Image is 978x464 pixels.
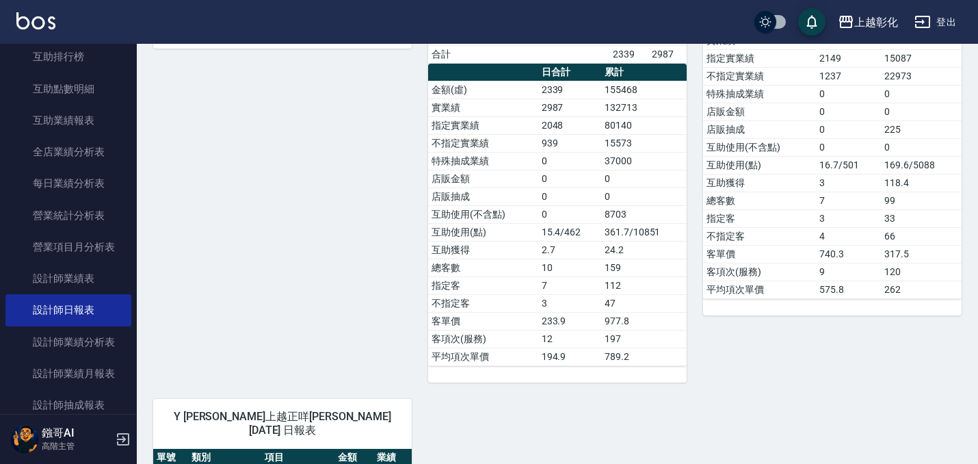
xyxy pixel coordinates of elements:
td: 977.8 [601,312,687,330]
td: 2149 [816,49,881,67]
a: 互助業績報表 [5,105,131,136]
td: 特殊抽成業績 [428,152,538,170]
td: 80140 [601,116,687,134]
img: Person [11,426,38,453]
a: 營業統計分析表 [5,200,131,231]
td: 7 [816,192,881,209]
a: 互助點數明細 [5,73,131,105]
td: 0 [538,170,601,188]
td: 0 [816,120,881,138]
td: 客項次(服務) [703,263,816,281]
td: 指定實業績 [703,49,816,67]
td: 0 [816,85,881,103]
td: 3 [538,294,601,312]
td: 2048 [538,116,601,134]
th: 累計 [601,64,687,81]
td: 7 [538,276,601,294]
td: 客單價 [703,245,816,263]
img: Logo [16,12,55,29]
th: 日合計 [538,64,601,81]
td: 99 [881,192,962,209]
td: 2987 [648,45,687,63]
td: 2339 [609,45,648,63]
td: 總客數 [428,259,538,276]
a: 每日業績分析表 [5,168,131,199]
td: 15573 [601,134,687,152]
td: 155468 [601,81,687,99]
td: 指定客 [428,276,538,294]
td: 互助使用(不含點) [428,205,538,223]
td: 平均項次單價 [428,348,538,365]
td: 0 [538,188,601,205]
td: 12 [538,330,601,348]
td: 特殊抽成業績 [703,85,816,103]
td: 互助使用(點) [703,156,816,174]
td: 互助獲得 [428,241,538,259]
td: 金額(虛) [428,81,538,99]
td: 159 [601,259,687,276]
td: 實業績 [428,99,538,116]
td: 225 [881,120,962,138]
td: 客項次(服務) [428,330,538,348]
td: 24.2 [601,241,687,259]
td: 132713 [601,99,687,116]
td: 9 [816,263,881,281]
td: 112 [601,276,687,294]
td: 15087 [881,49,962,67]
td: 4 [816,227,881,245]
td: 66 [881,227,962,245]
td: 2339 [538,81,601,99]
button: 登出 [909,10,962,35]
td: 575.8 [816,281,881,298]
td: 0 [816,138,881,156]
button: save [798,8,825,36]
td: 8703 [601,205,687,223]
td: 0 [881,103,962,120]
td: 平均項次單價 [703,281,816,298]
td: 不指定客 [703,227,816,245]
td: 37000 [601,152,687,170]
td: 3 [816,174,881,192]
td: 118.4 [881,174,962,192]
table: a dense table [428,64,687,366]
a: 設計師抽成報表 [5,389,131,421]
td: 店販抽成 [428,188,538,205]
td: 317.5 [881,245,962,263]
td: 789.2 [601,348,687,365]
a: 營業項目月分析表 [5,231,131,263]
td: 店販金額 [703,103,816,120]
td: 0 [601,188,687,205]
td: 740.3 [816,245,881,263]
td: 合計 [428,45,463,63]
td: 361.7/10851 [601,223,687,241]
td: 店販金額 [428,170,538,188]
td: 233.9 [538,312,601,330]
td: 939 [538,134,601,152]
a: 設計師業績月報表 [5,358,131,389]
td: 0 [538,152,601,170]
td: 客單價 [428,312,538,330]
a: 互助排行榜 [5,41,131,73]
button: 上越彰化 [832,8,903,36]
td: 47 [601,294,687,312]
td: 不指定實業績 [428,134,538,152]
td: 指定客 [703,209,816,227]
td: 0 [601,170,687,188]
p: 高階主管 [42,440,111,452]
td: 總客數 [703,192,816,209]
td: 10 [538,259,601,276]
td: 0 [816,103,881,120]
td: 3 [816,209,881,227]
td: 不指定客 [428,294,538,312]
a: 設計師業績分析表 [5,326,131,358]
td: 2987 [538,99,601,116]
div: 上越彰化 [854,14,898,31]
td: 0 [881,138,962,156]
h5: 鏹哥AI [42,426,111,440]
span: Y [PERSON_NAME]上越正咩[PERSON_NAME] [DATE] 日報表 [170,410,395,437]
td: 22973 [881,67,962,85]
td: 262 [881,281,962,298]
td: 197 [601,330,687,348]
a: 設計師業績表 [5,263,131,294]
td: 194.9 [538,348,601,365]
